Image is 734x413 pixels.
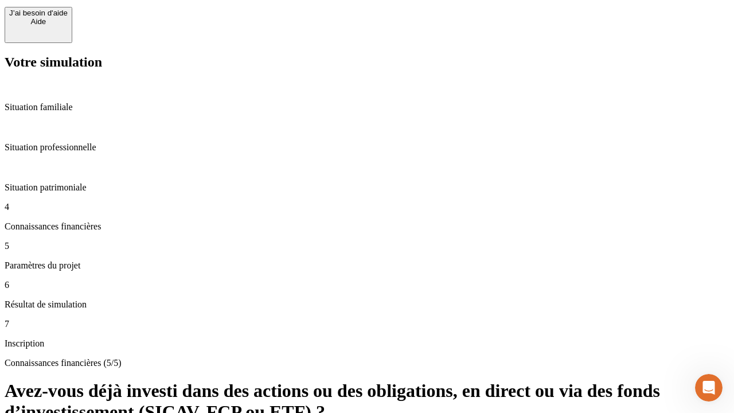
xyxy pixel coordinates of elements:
p: 5 [5,241,729,251]
iframe: Intercom live chat [695,374,723,402]
p: Situation patrimoniale [5,182,729,193]
p: 6 [5,280,729,290]
p: Connaissances financières [5,221,729,232]
p: Résultat de simulation [5,299,729,310]
p: Situation professionnelle [5,142,729,153]
p: Connaissances financières (5/5) [5,358,729,368]
div: J’ai besoin d'aide [9,9,68,17]
p: Paramètres du projet [5,260,729,271]
p: Situation familiale [5,102,729,112]
p: Inscription [5,338,729,349]
p: 4 [5,202,729,212]
button: J’ai besoin d'aideAide [5,7,72,43]
h2: Votre simulation [5,54,729,70]
div: Aide [9,17,68,26]
p: 7 [5,319,729,329]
